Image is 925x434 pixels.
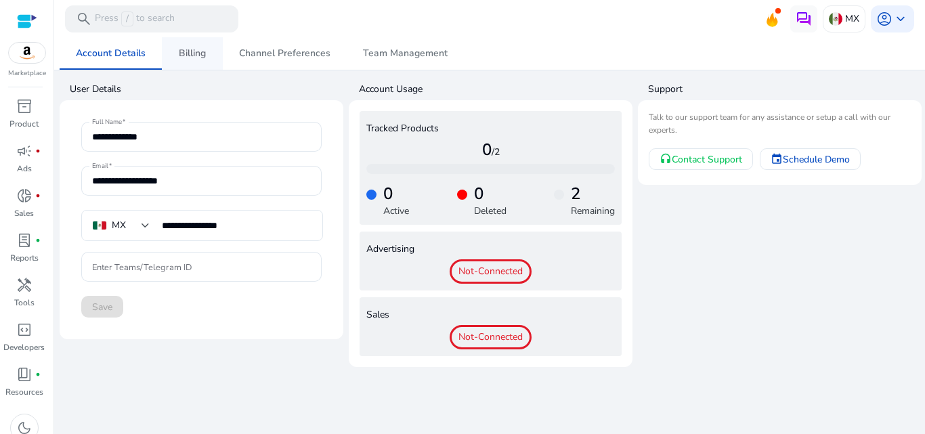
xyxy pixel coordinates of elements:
[10,252,39,264] p: Reports
[16,322,33,338] span: code_blocks
[35,193,41,198] span: fiber_manual_record
[3,341,45,353] p: Developers
[474,204,507,218] p: Deleted
[92,162,108,171] mat-label: Email
[8,68,46,79] p: Marketplace
[450,259,532,284] span: Not-Connected
[5,386,43,398] p: Resources
[474,184,507,204] h4: 0
[239,49,330,58] span: Channel Preferences
[9,43,45,63] img: amazon.svg
[363,49,448,58] span: Team Management
[16,232,33,248] span: lab_profile
[16,366,33,383] span: book_4
[112,218,126,233] div: MX
[366,123,615,135] h4: Tracked Products
[35,372,41,377] span: fiber_manual_record
[16,143,33,159] span: campaign
[450,325,532,349] span: Not-Connected
[359,83,632,96] h4: Account Usage
[660,153,672,165] mat-icon: headset
[76,11,92,27] span: search
[92,118,122,127] mat-label: Full Name
[70,83,343,96] h4: User Details
[76,49,146,58] span: Account Details
[829,12,842,26] img: mx.svg
[649,111,911,137] mat-card-subtitle: Talk to our support team for any assistance or setup a call with our experts.
[383,204,409,218] p: Active
[179,49,206,58] span: Billing
[366,244,615,255] h4: Advertising
[876,11,892,27] span: account_circle
[892,11,909,27] span: keyboard_arrow_down
[16,98,33,114] span: inventory_2
[16,188,33,204] span: donut_small
[783,152,850,167] span: Schedule Demo
[121,12,133,26] span: /
[672,152,742,167] span: Contact Support
[14,297,35,309] p: Tools
[366,140,615,160] h4: 0
[35,238,41,243] span: fiber_manual_record
[648,83,922,96] h4: Support
[95,12,175,26] p: Press to search
[9,118,39,130] p: Product
[571,184,615,204] h4: 2
[649,148,753,170] a: Contact Support
[571,204,615,218] p: Remaining
[845,7,859,30] p: MX
[14,207,34,219] p: Sales
[366,309,615,321] h4: Sales
[771,153,783,165] mat-icon: event
[17,162,32,175] p: Ads
[16,277,33,293] span: handyman
[492,146,500,158] span: /2
[35,148,41,154] span: fiber_manual_record
[383,184,409,204] h4: 0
